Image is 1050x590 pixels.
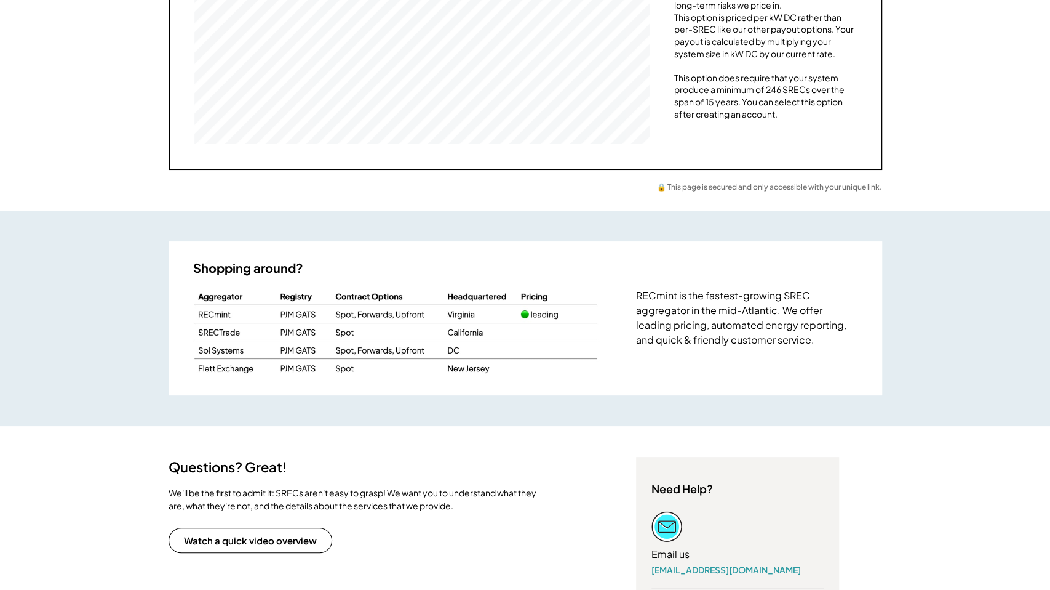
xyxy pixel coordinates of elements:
button: Watch a quick video overview [169,528,332,553]
h2: 🔒 This page is secured and only accessible with your unique link. [657,182,882,192]
img: Email%202%403x.png [651,511,682,542]
img: Screenshot%202024-06-11%20at%2011.13.02%20AM.png [193,288,599,377]
h3: Shopping around? [193,260,303,276]
div: RECmint is the fastest-growing SREC aggregator in the mid-Atlantic. We offer leading pricing, aut... [636,288,857,347]
div: We'll be the first to admit it: SRECs aren't easy to grasp! We want you to understand what they a... [169,487,538,512]
div: Need Help? [651,482,713,496]
a: [EMAIL_ADDRESS][DOMAIN_NAME] [651,564,801,575]
div: Email us [651,548,690,561]
h2: Questions? Great! [169,457,292,477]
